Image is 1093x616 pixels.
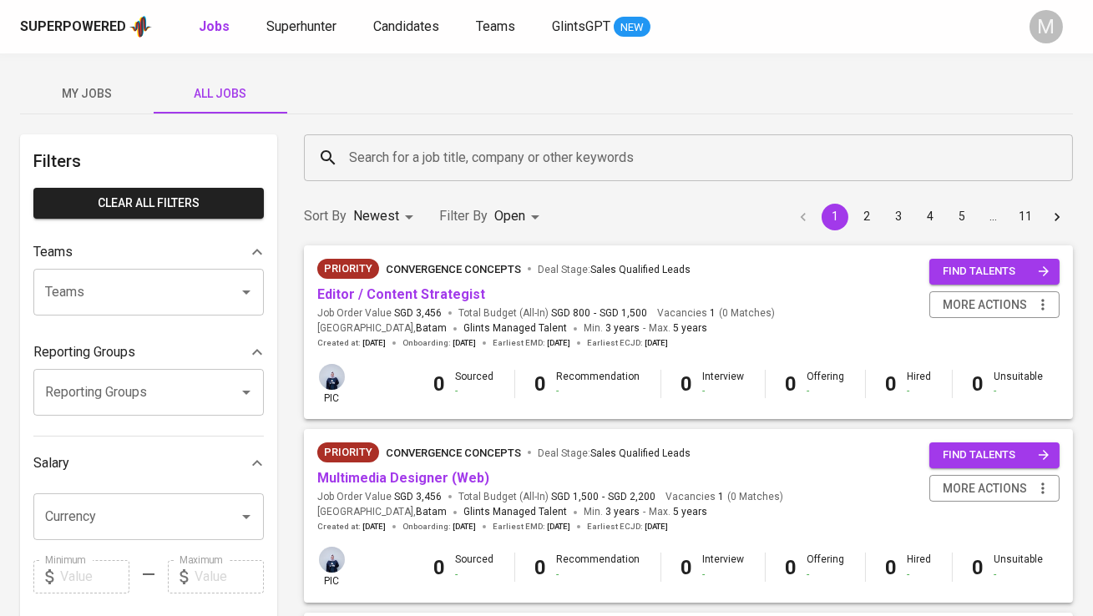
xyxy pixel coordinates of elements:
div: - [807,384,845,398]
span: Convergence Concepts [386,447,521,459]
div: - [908,568,932,582]
button: more actions [929,291,1060,319]
b: 0 [681,556,693,579]
div: Offering [807,553,845,581]
span: Min. [584,322,640,334]
span: more actions [943,478,1027,499]
div: - [456,384,494,398]
span: Candidates [373,18,439,34]
button: Open [235,280,258,304]
b: 0 [434,372,446,396]
span: SGD 800 [551,306,590,321]
div: Unsuitable [994,370,1044,398]
span: [GEOGRAPHIC_DATA] , [317,321,447,337]
b: 0 [786,372,797,396]
button: page 1 [822,204,848,230]
div: Sourced [456,370,494,398]
span: Batam [416,321,447,337]
span: SGD 1,500 [600,306,647,321]
span: Total Budget (All-In) [458,306,647,321]
span: NEW [614,19,650,36]
div: pic [317,545,347,588]
div: Unsuitable [994,553,1044,581]
div: - [994,568,1044,582]
span: - [594,306,596,321]
span: Vacancies ( 0 Matches ) [665,490,783,504]
div: - [703,384,745,398]
span: 5 years [673,322,707,334]
span: Job Order Value [317,306,442,321]
span: Batam [416,504,447,521]
span: 1 [707,306,716,321]
div: - [557,568,640,582]
div: New Job received from Demand Team [317,442,379,462]
span: Job Order Value [317,490,442,504]
a: Superhunter [266,17,340,38]
div: Recommendation [557,553,640,581]
span: Total Budget (All-In) [458,490,655,504]
div: Sourced [456,553,494,581]
span: Sales Qualified Leads [590,264,691,275]
div: Open [494,201,545,232]
span: Glints Managed Talent [463,322,567,334]
span: [DATE] [645,521,668,533]
span: [DATE] [547,521,570,533]
a: Multimedia Designer (Web) [317,470,489,486]
div: Interview [703,553,745,581]
b: 0 [886,556,898,579]
a: GlintsGPT NEW [552,17,650,38]
button: find talents [929,259,1060,285]
span: Min. [584,506,640,518]
span: Glints Managed Talent [463,506,567,518]
p: Newest [353,206,399,226]
p: Filter By [439,206,488,226]
span: Convergence Concepts [386,263,521,275]
span: Earliest ECJD : [587,521,668,533]
div: … [980,208,1007,225]
span: [DATE] [453,521,476,533]
span: Clear All filters [47,193,250,214]
span: Max. [649,322,707,334]
span: Priority [317,444,379,461]
span: [DATE] [362,337,386,349]
span: Created at : [317,337,386,349]
span: [DATE] [362,521,386,533]
span: Earliest EMD : [493,521,570,533]
img: annisa@glints.com [319,364,345,390]
span: 5 years [673,506,707,518]
span: - [643,504,645,521]
span: [GEOGRAPHIC_DATA] , [317,504,447,521]
span: SGD 3,456 [394,490,442,504]
div: Offering [807,370,845,398]
div: - [994,384,1044,398]
div: Reporting Groups [33,336,264,369]
button: Open [235,505,258,528]
div: pic [317,362,347,406]
div: Salary [33,447,264,480]
span: SGD 3,456 [394,306,442,321]
div: Hired [908,553,932,581]
a: Superpoweredapp logo [20,14,152,39]
b: 0 [973,556,984,579]
span: - [602,490,605,504]
span: Earliest ECJD : [587,337,668,349]
button: Go to page 11 [1012,204,1039,230]
b: 0 [886,372,898,396]
span: SGD 1,500 [551,490,599,504]
div: M [1030,10,1063,43]
a: Teams [476,17,519,38]
b: 0 [681,372,693,396]
div: - [557,384,640,398]
span: Max. [649,506,707,518]
span: find talents [943,446,1050,465]
span: Deal Stage : [538,447,691,459]
button: Go to next page [1044,204,1070,230]
input: Value [60,560,129,593]
b: 0 [434,556,446,579]
b: 0 [786,556,797,579]
p: Reporting Groups [33,342,135,362]
button: Go to page 5 [949,204,975,230]
div: - [908,384,932,398]
div: Interview [703,370,745,398]
nav: pagination navigation [787,204,1073,230]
